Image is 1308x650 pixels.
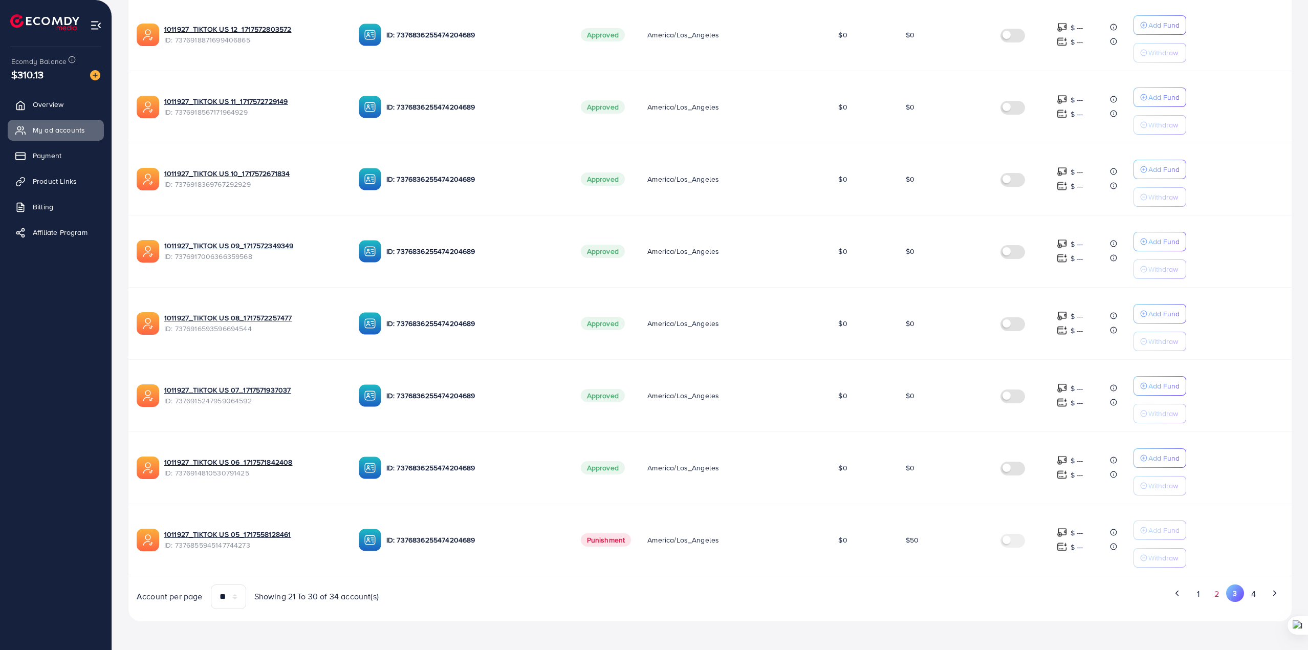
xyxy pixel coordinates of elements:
p: Withdraw [1148,191,1178,203]
span: $0 [906,246,914,256]
p: Add Fund [1148,235,1180,248]
div: <span class='underline'>1011927_TIKTOK US 10_1717572671834</span></br>7376918369767292929 [164,168,342,189]
button: Go to previous page [1168,584,1186,602]
span: $0 [838,318,847,329]
span: $0 [838,535,847,545]
p: ID: 7376836255474204689 [386,245,564,257]
span: ID: 7376855945147744273 [164,540,342,550]
a: My ad accounts [8,120,104,140]
span: Approved [581,245,625,258]
img: ic-ads-acc.e4c84228.svg [137,457,159,479]
span: America/Los_Angeles [647,391,719,401]
div: <span class='underline'>1011927_TIKTOK US 09_1717572349349</span></br>7376917006366359568 [164,241,342,262]
p: $ --- [1071,310,1083,322]
button: Withdraw [1133,259,1186,279]
img: top-up amount [1057,253,1067,264]
img: ic-ads-acc.e4c84228.svg [137,168,159,190]
button: Go to page 1 [1189,584,1207,603]
span: ID: 7376916593596694544 [164,323,342,334]
button: Add Fund [1133,160,1186,179]
span: Approved [581,461,625,474]
span: ID: 7376918871699406865 [164,35,342,45]
img: menu [90,19,102,31]
a: logo [10,14,79,30]
a: 1011927_TIKTOK US 11_1717572729149 [164,96,342,106]
img: ic-ads-acc.e4c84228.svg [137,24,159,46]
p: ID: 7376836255474204689 [386,389,564,402]
button: Add Fund [1133,232,1186,251]
p: Add Fund [1148,524,1180,536]
iframe: Chat [1265,604,1300,642]
span: $50 [906,535,919,545]
p: $ --- [1071,397,1083,409]
img: ic-ba-acc.ded83a64.svg [359,457,381,479]
img: top-up amount [1057,36,1067,47]
p: Withdraw [1148,552,1178,564]
p: ID: 7376836255474204689 [386,317,564,330]
span: Punishment [581,533,631,547]
p: Add Fund [1148,91,1180,103]
img: ic-ba-acc.ded83a64.svg [359,312,381,335]
span: Approved [581,28,625,41]
a: 1011927_TIKTOK US 08_1717572257477 [164,313,342,323]
p: ID: 7376836255474204689 [386,534,564,546]
p: ID: 7376836255474204689 [386,101,564,113]
p: ID: 7376836255474204689 [386,29,564,41]
button: Add Fund [1133,521,1186,540]
a: Affiliate Program [8,222,104,243]
span: $0 [906,174,914,184]
span: Affiliate Program [33,227,88,237]
p: $ --- [1071,21,1083,34]
div: <span class='underline'>1011927_TIKTOK US 05_1717558128461</span></br>7376855945147744273 [164,529,342,550]
div: <span class='underline'>1011927_TIKTOK US 08_1717572257477</span></br>7376916593596694544 [164,313,342,334]
p: $ --- [1071,324,1083,337]
button: Withdraw [1133,476,1186,495]
p: $ --- [1071,36,1083,48]
button: Go to next page [1266,584,1283,602]
img: ic-ads-acc.e4c84228.svg [137,384,159,407]
img: image [90,70,100,80]
a: 1011927_TIKTOK US 07_1717571937037 [164,385,342,395]
p: $ --- [1071,238,1083,250]
span: Approved [581,100,625,114]
button: Withdraw [1133,187,1186,207]
span: Overview [33,99,63,110]
p: Add Fund [1148,452,1180,464]
img: ic-ba-acc.ded83a64.svg [359,384,381,407]
span: Approved [581,172,625,186]
button: Add Fund [1133,88,1186,107]
p: Withdraw [1148,47,1178,59]
img: top-up amount [1057,325,1067,336]
button: Withdraw [1133,115,1186,135]
span: ID: 7376915247959064592 [164,396,342,406]
p: $ --- [1071,469,1083,481]
span: $0 [906,102,914,112]
img: ic-ba-acc.ded83a64.svg [359,240,381,263]
a: 1011927_TIKTOK US 05_1717558128461 [164,529,342,539]
span: Approved [581,389,625,402]
img: ic-ba-acc.ded83a64.svg [359,96,381,118]
span: $0 [838,102,847,112]
img: top-up amount [1057,541,1067,552]
span: $0 [838,246,847,256]
span: $0 [906,463,914,473]
img: top-up amount [1057,22,1067,33]
p: $ --- [1071,180,1083,192]
span: Billing [33,202,53,212]
p: ID: 7376836255474204689 [386,173,564,185]
div: <span class='underline'>1011927_TIKTOK US 06_1717571842408</span></br>7376914810530791425 [164,457,342,478]
p: $ --- [1071,454,1083,467]
p: Add Fund [1148,163,1180,176]
a: 1011927_TIKTOK US 10_1717572671834 [164,168,342,179]
div: <span class='underline'>1011927_TIKTOK US 12_1717572803572</span></br>7376918871699406865 [164,24,342,45]
img: top-up amount [1057,94,1067,105]
a: 1011927_TIKTOK US 12_1717572803572 [164,24,342,34]
img: ic-ads-acc.e4c84228.svg [137,240,159,263]
p: $ --- [1071,527,1083,539]
a: 1011927_TIKTOK US 09_1717572349349 [164,241,342,251]
img: top-up amount [1057,181,1067,191]
span: $0 [906,391,914,401]
a: 1011927_TIKTOK US 06_1717571842408 [164,457,342,467]
p: $ --- [1071,541,1083,553]
span: ID: 7376917006366359568 [164,251,342,262]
